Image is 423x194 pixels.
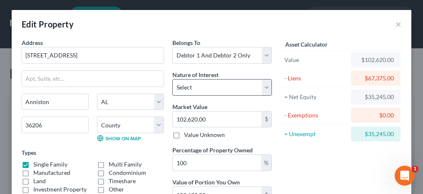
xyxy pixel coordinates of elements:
div: = Unexempt [284,130,347,138]
label: Value Unknown [184,131,225,139]
div: % [261,155,271,171]
div: Value [284,56,347,64]
label: Nature of Interest [172,70,219,79]
div: $35,245.00 [358,130,394,138]
label: Types [22,148,36,157]
button: × [396,19,401,29]
div: - Exemptions [284,111,347,119]
label: Timeshare [109,177,136,185]
label: Manufactured [33,169,70,177]
input: Enter address... [22,47,164,63]
div: - Liens [284,74,347,82]
span: Address [22,39,43,46]
label: Multi Family [109,160,142,169]
input: 0.00 [173,112,261,127]
label: Condominium [109,169,146,177]
label: Investment Property [33,185,87,194]
input: Apt, Suite, etc... [22,71,164,87]
span: Belongs To [172,39,200,46]
div: = Net Equity [284,93,347,101]
label: Single Family [33,160,67,169]
label: Market Value [172,102,207,111]
label: Other [109,185,124,194]
label: Asset Calculator [285,40,328,49]
span: 1 [412,166,418,172]
div: $ [261,112,271,127]
iframe: Intercom live chat [395,166,415,186]
label: Land [33,177,46,185]
div: Edit Property [22,18,74,30]
input: Enter city... [22,94,88,110]
input: 0.00 [173,155,261,171]
input: Enter zip... [22,117,89,133]
a: Show on Map [97,135,141,142]
div: $67,375.00 [358,74,394,82]
div: $35,245.00 [358,93,394,101]
div: $102,620.00 [358,56,394,64]
label: Value of Portion You Own [172,178,240,187]
div: $0.00 [358,111,394,119]
label: Percentage of Property Owned [172,146,253,154]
